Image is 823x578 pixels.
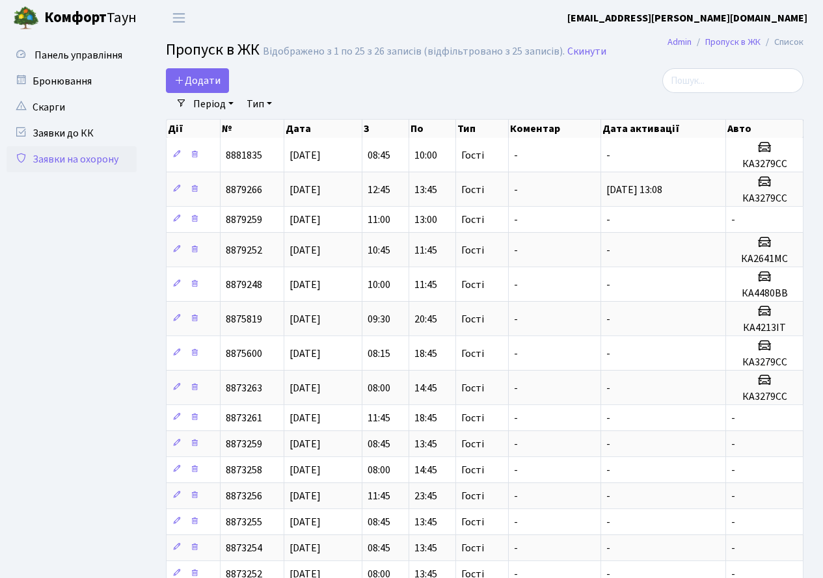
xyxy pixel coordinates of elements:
[368,463,390,477] span: 08:00
[368,541,390,555] span: 08:45
[226,243,262,257] span: 8879252
[13,5,39,31] img: logo.png
[167,120,221,138] th: Дії
[731,463,735,477] span: -
[414,148,437,163] span: 10:00
[606,213,610,227] span: -
[226,312,262,326] span: 8875819
[606,463,610,477] span: -
[7,94,137,120] a: Скарги
[567,10,807,26] a: [EMAIL_ADDRESS][PERSON_NAME][DOMAIN_NAME]
[414,489,437,503] span: 23:45
[731,158,798,170] h5: КА3279СС
[414,515,437,529] span: 13:45
[368,243,390,257] span: 10:45
[648,29,823,56] nav: breadcrumb
[731,515,735,529] span: -
[166,68,229,93] a: Додати
[409,120,456,138] th: По
[514,437,518,451] span: -
[368,183,390,197] span: 12:45
[731,437,735,451] span: -
[514,381,518,395] span: -
[414,213,437,227] span: 13:00
[461,413,484,423] span: Гості
[414,347,437,361] span: 18:45
[726,120,803,138] th: Авто
[461,383,484,393] span: Гості
[188,93,239,115] a: Період
[461,439,484,449] span: Гості
[7,146,137,172] a: Заявки на охорону
[461,517,484,527] span: Гості
[461,314,484,324] span: Гості
[44,7,107,28] b: Комфорт
[414,312,437,326] span: 20:45
[414,183,437,197] span: 13:45
[226,541,262,555] span: 8873254
[461,245,484,256] span: Гості
[731,253,798,265] h5: КА2641МС
[514,411,518,425] span: -
[461,543,484,553] span: Гості
[174,73,221,88] span: Додати
[606,148,610,163] span: -
[567,46,606,58] a: Скинути
[290,411,321,425] span: [DATE]
[226,213,262,227] span: 8879259
[514,489,518,503] span: -
[731,322,798,334] h5: КА4213ІТ
[290,489,321,503] span: [DATE]
[368,489,390,503] span: 11:45
[668,35,692,49] a: Admin
[662,68,803,93] input: Пошук...
[368,437,390,451] span: 08:45
[461,465,484,475] span: Гості
[606,347,610,361] span: -
[226,463,262,477] span: 8873258
[7,68,137,94] a: Бронювання
[601,120,726,138] th: Дата активації
[414,541,437,555] span: 13:45
[226,347,262,361] span: 8875600
[284,120,362,138] th: Дата
[290,347,321,361] span: [DATE]
[606,437,610,451] span: -
[731,356,798,369] h5: КА3279СС
[290,213,321,227] span: [DATE]
[514,347,518,361] span: -
[514,243,518,257] span: -
[414,381,437,395] span: 14:45
[414,463,437,477] span: 14:45
[226,381,262,395] span: 8873263
[163,7,195,29] button: Переключити навігацію
[226,183,262,197] span: 8879266
[414,411,437,425] span: 18:45
[290,312,321,326] span: [DATE]
[731,489,735,503] span: -
[290,463,321,477] span: [DATE]
[414,278,437,292] span: 11:45
[514,183,518,197] span: -
[368,347,390,361] span: 08:15
[606,515,610,529] span: -
[290,278,321,292] span: [DATE]
[606,243,610,257] span: -
[290,515,321,529] span: [DATE]
[226,148,262,163] span: 8881835
[368,148,390,163] span: 08:45
[368,278,390,292] span: 10:00
[514,463,518,477] span: -
[226,411,262,425] span: 8873261
[221,120,285,138] th: №
[514,213,518,227] span: -
[606,541,610,555] span: -
[705,35,761,49] a: Пропуск в ЖК
[290,148,321,163] span: [DATE]
[731,287,798,300] h5: КА4480ВВ
[509,120,602,138] th: Коментар
[514,278,518,292] span: -
[731,391,798,403] h5: КА3279СС
[241,93,277,115] a: Тип
[362,120,409,138] th: З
